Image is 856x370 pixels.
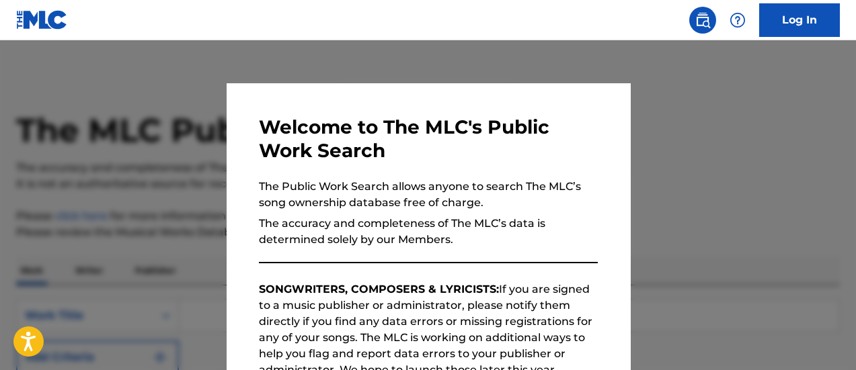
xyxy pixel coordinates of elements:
[16,10,68,30] img: MLC Logo
[259,216,598,248] p: The accuracy and completeness of The MLC’s data is determined solely by our Members.
[259,179,598,211] p: The Public Work Search allows anyone to search The MLC’s song ownership database free of charge.
[689,7,716,34] a: Public Search
[724,7,751,34] div: Help
[695,12,711,28] img: search
[259,283,499,295] strong: SONGWRITERS, COMPOSERS & LYRICISTS:
[259,115,598,163] h3: Welcome to The MLC's Public Work Search
[759,3,840,37] a: Log In
[730,12,746,28] img: help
